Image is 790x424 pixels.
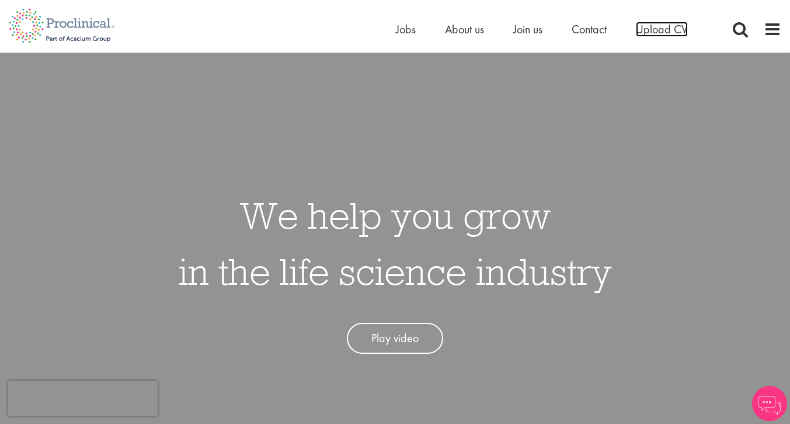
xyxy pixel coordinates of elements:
a: About us [445,22,484,37]
a: Join us [513,22,542,37]
img: Chatbot [752,386,787,421]
a: Jobs [396,22,416,37]
h1: We help you grow in the life science industry [179,187,612,299]
a: Play video [347,323,443,354]
a: Contact [572,22,607,37]
a: Upload CV [636,22,688,37]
